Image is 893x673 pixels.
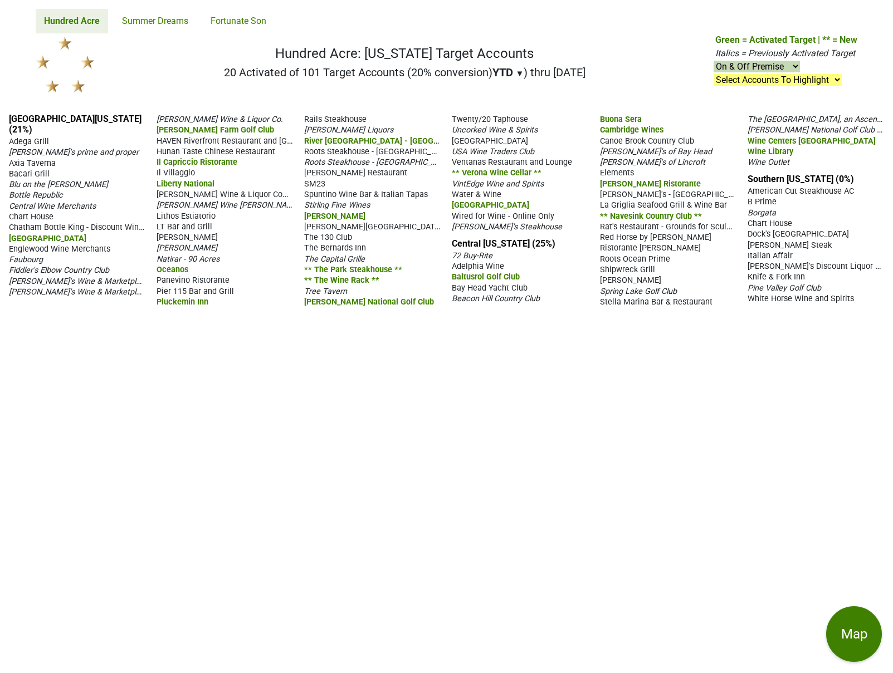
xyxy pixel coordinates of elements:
[600,158,705,167] span: [PERSON_NAME]'s of Lincroft
[9,286,149,297] span: [PERSON_NAME]'s Wine & Marketplace
[157,243,217,253] span: [PERSON_NAME]
[9,276,149,286] span: [PERSON_NAME]'s Wine & Marketplace
[9,266,109,275] span: Fiddler's Elbow Country Club
[452,158,572,167] span: Ventanas Restaurant and Lounge
[36,37,94,92] img: Hundred Acre
[452,251,492,261] span: 72 Buy-Rite
[452,179,544,189] span: VintEdge Wine and Spirits
[157,147,275,156] span: Hunan Taste Chinese Restaurant
[304,146,452,156] span: Roots Steakhouse - [GEOGRAPHIC_DATA]
[304,287,347,296] span: Tree Tavern
[452,212,554,221] span: Wired for Wine - Online Only
[600,200,727,210] span: La Griglia Seafood Grill & Wine Bar
[304,125,393,135] span: [PERSON_NAME] Liquors
[304,179,325,189] span: SM23
[304,265,402,274] span: ** The Park Steakhouse **
[157,254,219,264] span: Natirar - 90 Acres
[715,48,855,58] span: Italics = Previously Activated Target
[600,179,701,189] span: [PERSON_NAME] Ristorante
[600,254,670,264] span: Roots Ocean Prime
[9,190,63,200] span: Bottle Republic
[826,606,882,662] button: Map
[9,148,139,157] span: [PERSON_NAME]'s prime and proper
[748,283,821,293] span: Pine Valley Golf Club
[224,46,586,62] h1: Hundred Acre: [US_STATE] Target Accounts
[452,272,520,282] span: Baltusrol Golf Club
[452,115,528,124] span: Twenty/20 Taphouse
[157,158,237,167] span: Il Capriccio Ristorante
[9,202,96,211] span: Central Wine Merchants
[600,276,661,285] span: [PERSON_NAME]
[9,212,53,222] span: Chart House
[304,297,434,307] span: [PERSON_NAME] National Golf Club
[304,190,428,199] span: Spuntino Wine Bar & Italian Tapas
[157,222,212,232] span: LT Bar and Grill
[600,297,713,307] span: Stella Marina Bar & Restaurant
[304,115,367,124] span: Rails Steakhouse
[157,135,355,146] span: HAVEN Riverfront Restaurant and [GEOGRAPHIC_DATA]
[157,276,230,285] span: Panevino Ristorante
[600,136,694,146] span: Canoe Brook Country Club
[304,243,366,253] span: The Bernards Inn
[748,219,792,228] span: Chart House
[600,287,677,296] span: Spring Lake Golf Club
[452,136,528,146] span: [GEOGRAPHIC_DATA]
[452,168,541,178] span: ** Verona Wine Cellar **
[157,265,188,274] span: Oceanos
[9,169,50,179] span: Bacari Grill
[157,179,214,189] span: Liberty National
[452,200,529,210] span: [GEOGRAPHIC_DATA]
[157,212,216,221] span: Lithos Estiatorio
[304,221,442,232] span: [PERSON_NAME][GEOGRAPHIC_DATA]
[9,114,141,135] a: [GEOGRAPHIC_DATA][US_STATE] (21%)
[157,233,218,242] span: [PERSON_NAME]
[600,212,702,221] span: ** Navesink Country Club **
[748,229,849,239] span: Dock's [GEOGRAPHIC_DATA]
[600,125,663,135] span: Cambridge Wines
[452,294,540,303] span: Beacon Hill Country Club
[748,186,854,196] span: American Cut Steakhouse AC
[600,168,634,178] span: Elements
[9,180,108,189] span: Blu on the [PERSON_NAME]
[304,168,407,178] span: [PERSON_NAME] Restaurant
[9,255,43,264] span: Faubourg
[452,238,555,249] a: Central [US_STATE] (25%)
[600,147,712,156] span: [PERSON_NAME]'s of Bay Head
[452,190,501,199] span: Water & Wine
[157,115,283,124] span: [PERSON_NAME] Wine & Liquor Co.
[452,262,504,271] span: Adelphia Wine
[9,234,86,243] span: [GEOGRAPHIC_DATA]
[157,168,195,178] span: Il Villaggio
[9,159,56,168] span: Axia Taverna
[304,212,365,221] span: [PERSON_NAME]
[36,9,108,33] a: Hundred Acre
[452,147,534,156] span: USA Wine Traders Club
[748,240,832,250] span: [PERSON_NAME] Steak
[452,222,562,232] span: [PERSON_NAME]'s Steakhouse
[715,35,857,45] span: Green = Activated Target | ** = New
[748,158,789,167] span: Wine Outlet
[600,233,711,242] span: Red Horse by [PERSON_NAME]
[600,221,745,232] span: Rat's Restaurant - Grounds for Sculpture
[492,66,513,79] span: YTD
[600,265,655,274] span: Shipwreck Grill
[157,199,324,210] span: [PERSON_NAME] Wine [PERSON_NAME] Lights
[202,9,275,33] a: Fortunate Son
[157,297,208,307] span: Pluckemin Inn
[600,243,701,253] span: Ristorante [PERSON_NAME]
[224,66,586,79] h2: 20 Activated of 101 Target Accounts (20% conversion) ) thru [DATE]
[452,125,538,135] span: Uncorked Wine & Spirits
[157,287,234,296] span: Pier 115 Bar and Grill
[748,174,854,184] a: Southern [US_STATE] (0%)
[748,147,793,156] span: Wine Library
[748,136,876,146] span: Wine Centers [GEOGRAPHIC_DATA]
[157,125,274,135] span: [PERSON_NAME] Farm Golf Club
[9,222,196,232] span: Chatham Bottle King - Discount Wine, Beer & Liquor
[452,283,528,293] span: Bay Head Yacht Club
[748,251,793,261] span: Italian Affair
[748,197,777,207] span: B Prime
[600,189,749,199] span: [PERSON_NAME]'s - [GEOGRAPHIC_DATA]
[304,233,352,242] span: The 130 Club
[600,115,642,124] span: Buona Sera
[304,135,487,146] span: River [GEOGRAPHIC_DATA] - [GEOGRAPHIC_DATA]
